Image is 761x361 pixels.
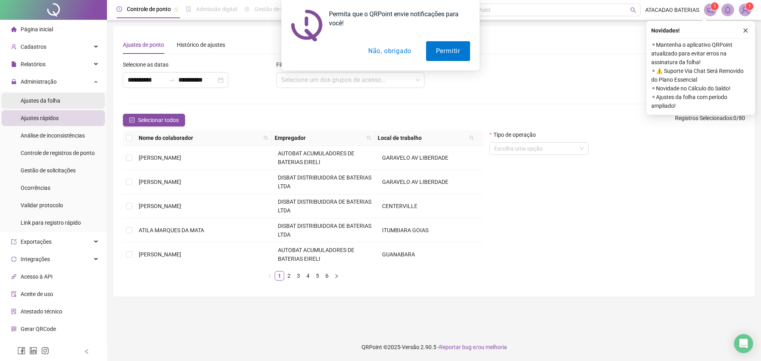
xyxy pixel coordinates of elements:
span: GUANABARA [382,251,415,258]
span: Acesso à API [21,273,53,280]
a: 1 [275,271,284,280]
span: Empregador [275,134,363,142]
span: search [469,136,474,140]
span: instagram [41,347,49,355]
span: ITUMBIARA GOIAS [382,227,428,233]
li: Página anterior [265,271,275,281]
span: DISBAT DISTRIBUIDORA DE BATERIAS LTDA [278,199,371,214]
span: solution [11,309,17,314]
span: ⚬ Ajustes da folha com período ampliado! [651,93,750,110]
span: lock [11,79,17,84]
span: GARAVELO AV LIBERDADE [382,179,448,185]
span: Controle de registros de ponto [21,150,95,156]
span: search [264,136,268,140]
span: Versão [402,344,419,350]
span: Ajustes da folha [21,97,60,104]
span: right [334,274,339,279]
a: 5 [313,271,322,280]
div: Open Intercom Messenger [734,334,753,353]
span: Ajustes rápidos [21,115,59,121]
a: 4 [304,271,312,280]
span: Nome do colaborador [139,134,260,142]
button: Não, obrigado [358,41,421,61]
button: right [332,271,341,281]
span: search [367,136,371,140]
button: Selecionar todos [123,114,185,126]
li: 2 [284,271,294,281]
span: [PERSON_NAME] [139,155,181,161]
span: [PERSON_NAME] [139,203,181,209]
span: Reportar bug e/ou melhoria [439,344,507,350]
span: search [468,132,476,144]
span: Ocorrências [21,185,50,191]
span: to [169,77,175,83]
span: GARAVELO AV LIBERDADE [382,155,448,161]
span: facebook [17,347,25,355]
span: search [262,132,270,144]
span: [PERSON_NAME] [139,179,181,185]
span: ATILA MARQUES DA MATA [139,227,204,233]
span: export [11,239,17,244]
li: 6 [322,271,332,281]
span: Selecionar todos [138,116,179,124]
a: 3 [294,271,303,280]
a: 6 [323,271,331,280]
label: Tipo de operação [489,130,541,139]
span: qrcode [11,326,17,332]
span: ⚬ Novidade no Cálculo do Saldo! [651,84,750,93]
span: Validar protocolo [21,202,63,208]
span: CENTERVILLE [382,203,417,209]
span: AUTOBAT ACUMULADORES DE BATERIAS EIRELI [278,150,354,165]
span: Análise de inconsistências [21,132,85,139]
span: ⚬ ⚠️ Suporte Via Chat Será Removido do Plano Essencial [651,67,750,84]
span: Local de trabalho [378,134,466,142]
span: Integrações [21,256,50,262]
span: Exportações [21,239,52,245]
li: 4 [303,271,313,281]
span: AUTOBAT ACUMULADORES DE BATERIAS EIRELI [278,247,354,262]
footer: QRPoint © 2025 - 2.90.5 - [107,333,761,361]
button: left [265,271,275,281]
span: audit [11,291,17,297]
span: Registros Selecionados [675,115,732,121]
a: 2 [285,271,293,280]
span: [PERSON_NAME] [139,251,181,258]
li: Próxima página [332,271,341,281]
span: Gerar QRCode [21,326,56,332]
span: left [268,274,272,279]
span: Link para registro rápido [21,220,81,226]
span: Atestado técnico [21,308,62,315]
span: search [365,132,373,144]
span: DISBAT DISTRIBUIDORA DE BATERIAS LTDA [278,174,371,189]
span: sync [11,256,17,262]
li: 5 [313,271,322,281]
img: notification icon [291,10,323,41]
button: Permitir [426,41,470,61]
span: Administração [21,78,57,85]
span: swap-right [169,77,175,83]
span: Gestão de solicitações [21,167,76,174]
span: api [11,274,17,279]
span: left [84,349,90,354]
span: DISBAT DISTRIBUIDORA DE BATERIAS LTDA [278,223,371,238]
span: : 0 / 80 [675,114,745,126]
li: 1 [275,271,284,281]
span: Aceite de uso [21,291,53,297]
span: linkedin [29,347,37,355]
div: Permita que o QRPoint envie notificações para você! [323,10,470,28]
li: 3 [294,271,303,281]
span: check-square [129,117,135,123]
